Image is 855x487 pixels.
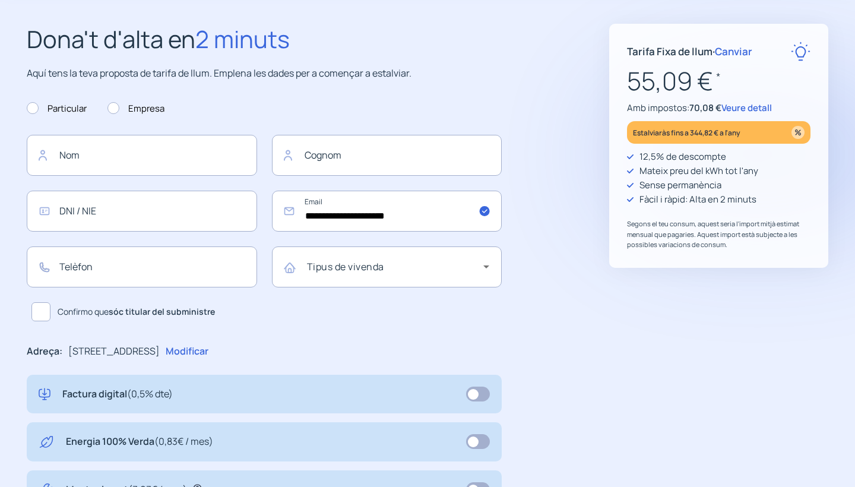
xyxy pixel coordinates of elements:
[633,126,740,140] p: Estalviaràs fins a 344,82 € a l'any
[307,260,384,273] mat-label: Tipus de vivenda
[66,434,213,450] p: Energia 100% Verda
[639,150,726,164] p: 12,5% de descompte
[689,102,721,114] span: 70,08 €
[627,61,810,101] p: 55,09 €
[27,102,87,116] label: Particular
[39,387,50,402] img: digital-invoice.svg
[639,164,758,178] p: Mateix preu del kWh tot l'any
[791,42,810,61] img: rate-E.svg
[109,306,215,317] b: sóc titular del subministre
[627,219,810,250] p: Segons el teu consum, aquest seria l'import mitjà estimat mensual que pagaries. Aquest import est...
[627,101,810,115] p: Amb impostos:
[639,192,756,207] p: Fàcil i ràpid: Alta en 2 minuts
[27,66,502,81] p: Aquí tens la teva proposta de tarifa de llum. Emplena les dades per a començar a estalviar.
[195,23,290,55] span: 2 minuts
[166,344,208,359] p: Modificar
[58,305,215,318] span: Confirmo que
[68,344,160,359] p: [STREET_ADDRESS]
[627,43,752,59] p: Tarifa Fixa de llum ·
[791,126,805,139] img: percentage_icon.svg
[721,102,772,114] span: Veure detall
[62,387,173,402] p: Factura digital
[27,344,62,359] p: Adreça:
[715,45,752,58] span: Canviar
[639,178,721,192] p: Sense permanència
[107,102,164,116] label: Empresa
[39,434,54,450] img: energy-green.svg
[127,387,173,400] span: (0,5% dte)
[27,20,502,58] h2: Dona't d'alta en
[154,435,213,448] span: (0,83€ / mes)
